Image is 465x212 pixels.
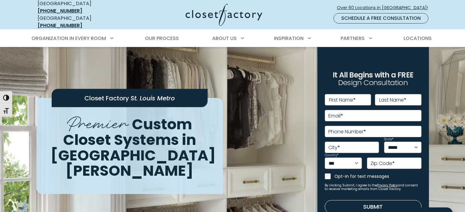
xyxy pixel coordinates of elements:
span: It All Begins with a FREE [333,70,413,80]
a: Over 60 Locations in [GEOGRAPHIC_DATA]! [337,2,433,13]
span: Inspiration [274,35,304,42]
span: About Us [212,35,237,42]
div: [GEOGRAPHIC_DATA] [38,15,126,29]
label: Zip Code [371,161,395,166]
label: Country [325,154,338,157]
span: Locations [404,35,432,42]
label: Last Name [379,98,406,102]
span: Over 60 Locations in [GEOGRAPHIC_DATA]! [337,5,433,11]
span: Custom Closet Systems in [63,114,196,150]
a: [PHONE_NUMBER] [38,7,82,14]
a: Schedule a Free Consultation [334,13,428,23]
label: First Name [329,98,356,102]
span: [GEOGRAPHIC_DATA][PERSON_NAME] [50,145,216,181]
a: [PHONE_NUMBER] [38,22,82,29]
span: Partners [341,35,365,42]
label: State [384,138,393,141]
img: Closet Factory Logo [186,4,262,26]
small: By clicking Submit, I agree to the and consent to receive marketing emails from Closet Factory. [325,184,422,191]
nav: Primary Menu [27,30,438,47]
label: Opt-in for text messages [334,173,422,179]
a: Privacy Policy [377,183,398,188]
span: St. Louis Metro [131,94,175,102]
label: City [328,145,340,150]
span: Premier [67,108,128,135]
span: Closet Factory [84,94,129,102]
label: Email [328,113,343,118]
span: Our Process [145,35,179,42]
span: Design Consultation [338,78,408,88]
span: Organization in Every Room [31,35,106,42]
label: Phone Number [328,129,366,134]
